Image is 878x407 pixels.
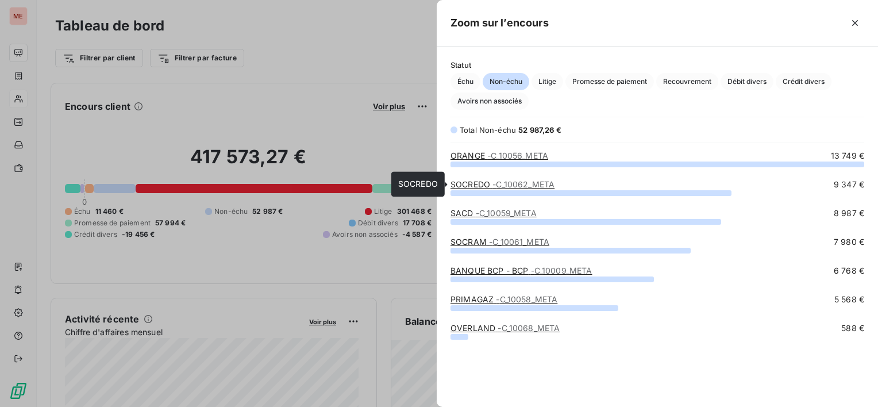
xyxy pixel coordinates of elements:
[483,73,529,90] button: Non-échu
[498,323,560,333] span: - C_10068_META
[476,208,537,218] span: - C_10059_META
[839,368,867,396] iframe: Intercom live chat
[450,15,549,31] h5: Zoom sur l’encours
[834,294,864,305] span: 5 568 €
[518,125,561,135] span: 52 987,26 €
[834,179,864,190] span: 9 347 €
[489,237,549,247] span: - C_10061_META
[721,73,773,90] button: Débit divers
[496,294,557,304] span: - C_10058_META
[460,125,516,135] span: Total Non-échu
[492,179,554,189] span: - C_10062_META
[450,73,480,90] button: Échu
[437,150,878,393] div: grid
[532,73,563,90] button: Litige
[450,179,554,189] a: SOCREDO
[834,208,864,219] span: 8 987 €
[450,151,548,160] a: ORANGE
[776,73,831,90] button: Crédit divers
[398,179,438,189] span: SOCREDO
[450,208,537,218] a: SACD
[450,237,549,247] a: SOCRAM
[834,236,864,248] span: 7 980 €
[831,150,864,162] span: 13 749 €
[450,93,529,110] button: Avoirs non associés
[841,322,864,334] span: 588 €
[565,73,654,90] button: Promesse de paiement
[450,266,592,275] a: BANQUE BCP - BCP
[531,266,592,275] span: - C_10009_META
[450,323,560,333] a: OVERLAND
[487,151,548,160] span: - C_10056_META
[834,265,864,277] span: 6 768 €
[450,60,864,70] span: Statut
[656,73,718,90] button: Recouvrement
[450,294,557,304] a: PRIMAGAZ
